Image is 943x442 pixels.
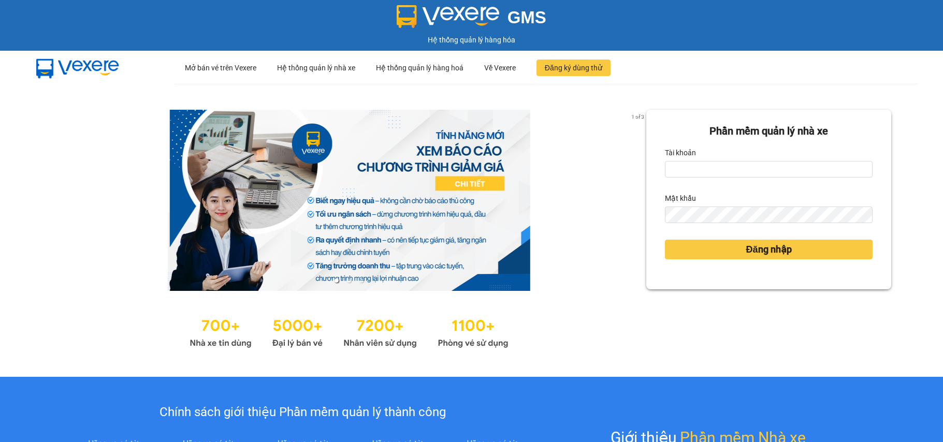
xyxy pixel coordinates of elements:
[347,278,351,283] li: slide item 2
[632,110,646,291] button: next slide / item
[359,278,364,283] li: slide item 3
[277,51,355,84] div: Hệ thống quản lý nhà xe
[397,5,499,28] img: logo 2
[665,144,696,161] label: Tài khoản
[3,34,940,46] div: Hệ thống quản lý hàng hóa
[26,51,129,85] img: mbUUG5Q.png
[628,110,646,123] p: 1 of 3
[665,161,873,178] input: Tài khoản
[190,312,509,351] img: Statistics.png
[746,242,792,257] span: Đăng nhập
[536,60,611,76] button: Đăng ký dùng thử
[52,110,66,291] button: previous slide / item
[545,62,602,73] span: Đăng ký dùng thử
[66,403,539,422] div: Chính sách giới thiệu Phần mềm quản lý thành công
[665,190,696,207] label: Mật khẩu
[376,51,463,84] div: Hệ thống quản lý hàng hoá
[665,240,873,259] button: Đăng nhập
[484,51,516,84] div: Về Vexere
[665,207,873,223] input: Mật khẩu
[335,278,339,283] li: slide item 1
[507,8,546,27] span: GMS
[397,16,546,24] a: GMS
[665,123,873,139] div: Phần mềm quản lý nhà xe
[185,51,256,84] div: Mở bán vé trên Vexere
